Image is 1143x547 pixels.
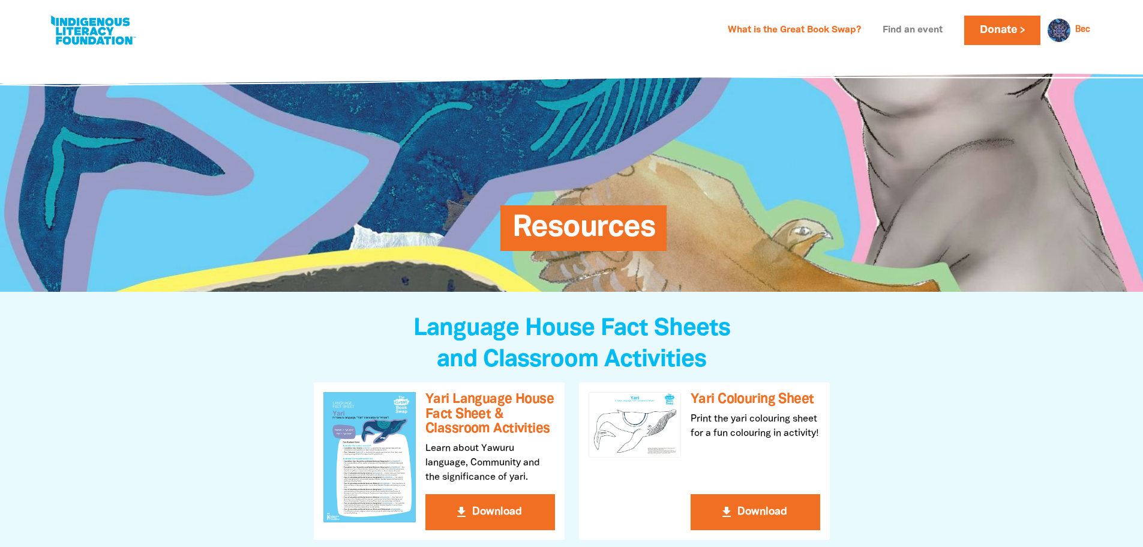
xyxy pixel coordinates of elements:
img: Yari Language House Fact Sheet & Classroom Activities [323,392,416,522]
a: What is the Great Book Swap? [721,21,868,40]
a: Find an event [875,21,950,40]
span: Language House Fact Sheets [413,318,730,340]
button: get_app Download [425,494,555,530]
button: get_app Download [691,494,820,530]
span: and Classroom Activities [437,349,706,371]
i: get_app [719,505,734,519]
h3: Yari Language House Fact Sheet & Classroom Activities [425,392,555,437]
a: Bec [1075,26,1090,34]
h3: Yari Colouring Sheet [691,392,820,407]
i: get_app [454,505,469,519]
a: Donate [964,16,1040,45]
img: Yari Colouring Sheet [589,392,681,458]
span: Resources [512,214,655,251]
